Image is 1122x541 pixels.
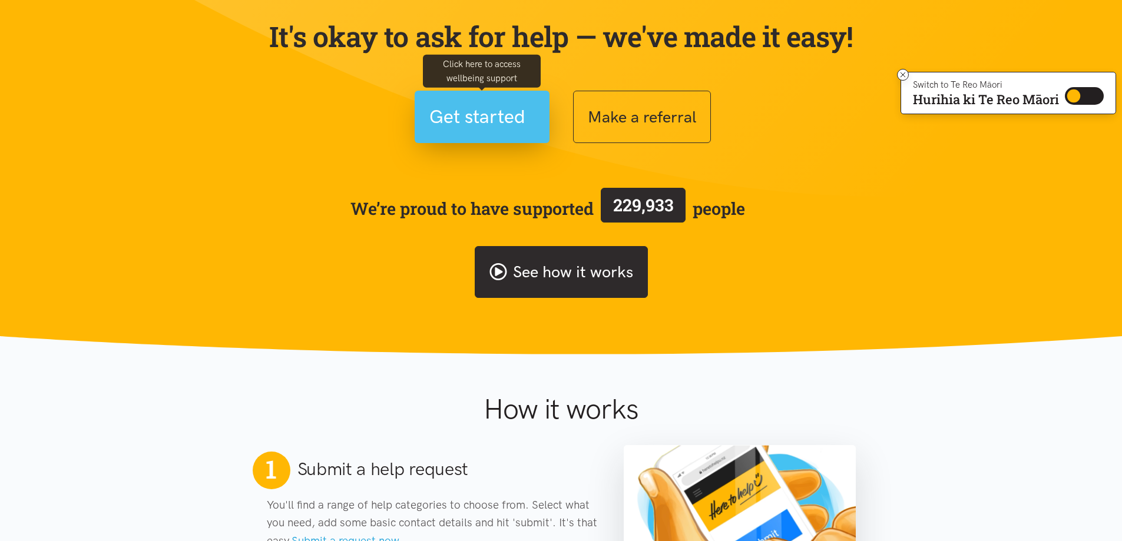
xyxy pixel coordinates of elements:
a: See how it works [475,246,648,298]
div: Click here to access wellbeing support [423,54,541,87]
p: Switch to Te Reo Māori [913,81,1059,88]
h1: How it works [369,392,753,426]
button: Get started [415,91,550,143]
button: Make a referral [573,91,711,143]
a: 229,933 [594,185,693,231]
span: 229,933 [613,194,674,216]
p: Hurihia ki Te Reo Māori [913,94,1059,105]
span: We’re proud to have supported people [350,185,745,231]
span: 1 [266,454,276,484]
span: Get started [429,102,525,132]
p: It's okay to ask for help — we've made it easy! [267,19,856,54]
h2: Submit a help request [297,457,469,482]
